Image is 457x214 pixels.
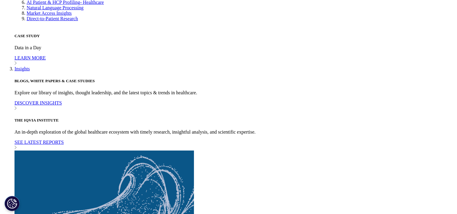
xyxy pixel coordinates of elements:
[14,34,455,38] h5: CASE STUDY
[14,66,30,71] a: Insights
[14,45,455,50] p: Data in a Day
[14,118,455,123] h5: THE IQVIA INSTITUTE
[27,5,83,10] a: Natural Language Processing
[14,100,455,111] a: DISCOVER INSIGHTS
[14,140,455,151] a: SEE LATEST REPORTS
[27,16,78,21] a: Direct-to-Patient Research
[5,196,20,211] button: Cookies Settings
[14,129,455,135] p: An in-depth exploration of the global healthcare ecosystem with timely research, insightful analy...
[14,55,455,66] a: LEARN MORE
[27,11,72,16] a: Market Access Insights
[14,90,455,96] p: Explore our library of insights, thought leadership, and the latest topics & trends in healthcare.
[14,79,455,83] h5: BLOGS, WHITE PAPERS & CASE STUDIES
